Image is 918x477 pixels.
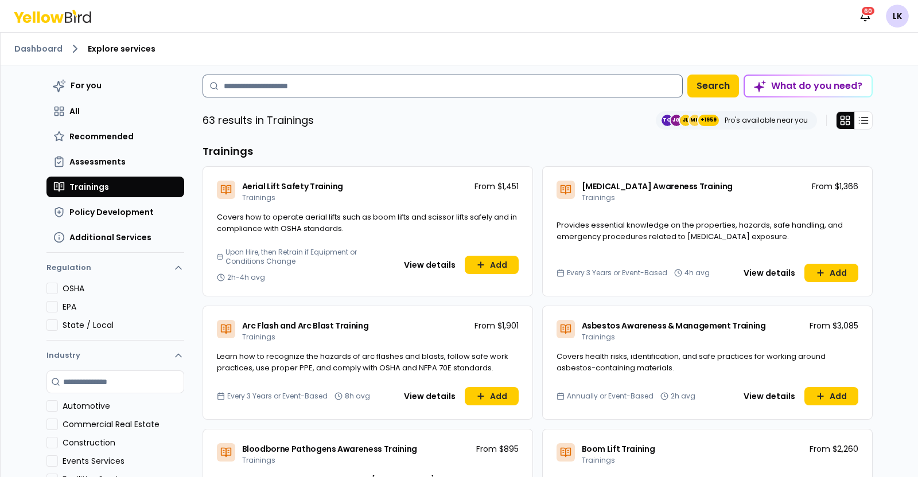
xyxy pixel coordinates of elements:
span: Policy Development [69,206,154,218]
span: Covers how to operate aerial lifts such as boom lifts and scissor lifts safely and in compliance ... [217,212,517,234]
label: State / Local [63,319,184,331]
span: JL [680,115,691,126]
span: +1959 [701,115,717,126]
button: Add [804,387,858,405]
label: Construction [63,437,184,448]
button: Assessments [46,151,184,172]
button: View details [397,256,462,274]
span: Recommended [69,131,134,142]
span: Trainings [242,332,275,342]
span: Trainings [242,193,275,202]
label: Events Services [63,455,184,467]
button: Add [465,256,519,274]
button: Industry [46,341,184,370]
span: Trainings [582,332,615,342]
div: 60 [861,6,876,16]
h3: Trainings [203,143,873,159]
button: View details [397,387,462,405]
button: For you [46,75,184,96]
button: All [46,101,184,122]
span: Trainings [69,181,109,193]
span: Trainings [582,193,615,202]
span: Trainings [242,455,275,465]
button: Search [687,75,739,97]
span: Arc Flash and Arc Blast Training [242,320,369,331]
span: Explore services [88,43,155,54]
div: Regulation [46,283,184,340]
button: 60 [854,5,877,28]
span: All [69,105,80,117]
button: Regulation [46,257,184,283]
a: Dashboard [14,43,63,54]
span: 2h-4h avg [227,273,265,282]
nav: breadcrumb [14,42,904,56]
p: From $1,901 [474,320,519,331]
span: Bloodborne Pathogens Awareness Training [242,443,417,455]
p: 63 results in Trainings [203,112,314,128]
span: Upon Hire, then Retrain if Equipment or Conditions Change [225,248,392,266]
label: Automotive [63,400,184,412]
label: EPA [63,301,184,312]
span: TC [662,115,673,126]
span: [MEDICAL_DATA] Awareness Training [582,181,733,192]
span: Asbestos Awareness & Management Training [582,320,766,331]
span: Boom Lift Training [582,443,655,455]
span: Provides essential knowledge on the properties, hazards, safe handling, and emergency procedures ... [557,220,843,242]
button: What do you need? [744,75,873,97]
div: What do you need? [745,76,872,96]
span: 2h avg [671,392,695,401]
p: From $895 [476,443,519,455]
label: Commercial Real Estate [63,419,184,430]
span: Additional Services [69,232,151,243]
span: Every 3 Years or Event-Based [227,392,328,401]
span: Assessments [69,156,126,167]
span: Covers health risks, identification, and safe practices for working around asbestos-containing ma... [557,351,826,373]
button: Recommended [46,126,184,147]
span: Trainings [582,455,615,465]
button: Add [804,264,858,282]
label: OSHA [63,283,184,294]
button: Additional Services [46,227,184,248]
span: Learn how to recognize the hazards of arc flashes and blasts, follow safe work practices, use pro... [217,351,508,373]
span: Annually or Event-Based [567,392,654,401]
button: View details [737,264,802,282]
span: 4h avg [684,268,710,277]
button: View details [737,387,802,405]
span: JG [671,115,682,126]
button: Add [465,387,519,405]
button: Trainings [46,177,184,197]
span: MH [689,115,701,126]
p: From $1,366 [812,181,858,192]
p: From $2,260 [810,443,858,455]
span: Every 3 Years or Event-Based [567,268,667,277]
span: For you [71,80,102,91]
p: Pro's available near you [725,116,808,125]
span: LK [886,5,909,28]
button: Policy Development [46,202,184,222]
span: 8h avg [345,392,370,401]
p: From $1,451 [474,181,519,192]
span: Aerial Lift Safety Training [242,181,344,192]
p: From $3,085 [810,320,858,331]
